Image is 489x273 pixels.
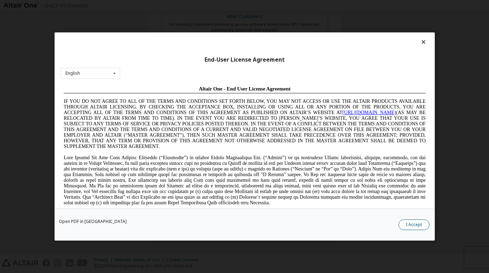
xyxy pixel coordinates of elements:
[61,56,428,63] div: End-User License Agreement
[59,219,127,224] a: Open PDF in [GEOGRAPHIC_DATA]
[138,3,230,8] span: Altair One - End User License Agreement
[282,27,335,32] a: [URL][DOMAIN_NAME]
[3,15,365,66] span: IF YOU DO NOT AGREE TO ALL OF THE TERMS AND CONDITIONS SET FORTH BELOW, YOU MAY NOT ACCESS OR USE...
[3,72,365,122] span: Lore Ipsumd Sit Ame Cons Adipisc Elitseddo (“Eiusmodte”) in utlabor Etdolo Magnaaliqua Eni. (“Adm...
[399,219,430,230] button: I Accept
[65,71,80,75] div: English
